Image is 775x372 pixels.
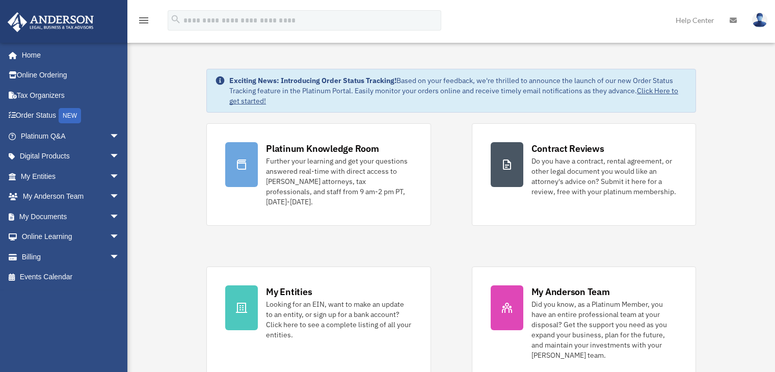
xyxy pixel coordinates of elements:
div: Based on your feedback, we're thrilled to announce the launch of our new Order Status Tracking fe... [229,75,687,106]
div: My Entities [266,285,312,298]
a: Contract Reviews Do you have a contract, rental agreement, or other legal document you would like... [472,123,696,226]
div: Looking for an EIN, want to make an update to an entity, or sign up for a bank account? Click her... [266,299,412,340]
a: menu [138,18,150,26]
a: My Anderson Teamarrow_drop_down [7,187,135,207]
a: Digital Productsarrow_drop_down [7,146,135,167]
div: NEW [59,108,81,123]
div: My Anderson Team [531,285,610,298]
span: arrow_drop_down [110,206,130,227]
div: Contract Reviews [531,142,604,155]
a: Events Calendar [7,267,135,287]
span: arrow_drop_down [110,187,130,207]
span: arrow_drop_down [110,166,130,187]
div: Do you have a contract, rental agreement, or other legal document you would like an attorney's ad... [531,156,677,197]
a: Platinum Knowledge Room Further your learning and get your questions answered real-time with dire... [206,123,431,226]
a: My Documentsarrow_drop_down [7,206,135,227]
div: Further your learning and get your questions answered real-time with direct access to [PERSON_NAM... [266,156,412,207]
a: Billingarrow_drop_down [7,247,135,267]
i: menu [138,14,150,26]
a: Tax Organizers [7,85,135,105]
span: arrow_drop_down [110,126,130,147]
a: Order StatusNEW [7,105,135,126]
a: My Entitiesarrow_drop_down [7,166,135,187]
a: Home [7,45,130,65]
span: arrow_drop_down [110,227,130,248]
div: Did you know, as a Platinum Member, you have an entire professional team at your disposal? Get th... [531,299,677,360]
a: Click Here to get started! [229,86,678,105]
a: Platinum Q&Aarrow_drop_down [7,126,135,146]
a: Online Ordering [7,65,135,86]
img: User Pic [752,13,767,28]
i: search [170,14,181,25]
span: arrow_drop_down [110,146,130,167]
img: Anderson Advisors Platinum Portal [5,12,97,32]
strong: Exciting News: Introducing Order Status Tracking! [229,76,396,85]
span: arrow_drop_down [110,247,130,268]
a: Online Learningarrow_drop_down [7,227,135,247]
div: Platinum Knowledge Room [266,142,379,155]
